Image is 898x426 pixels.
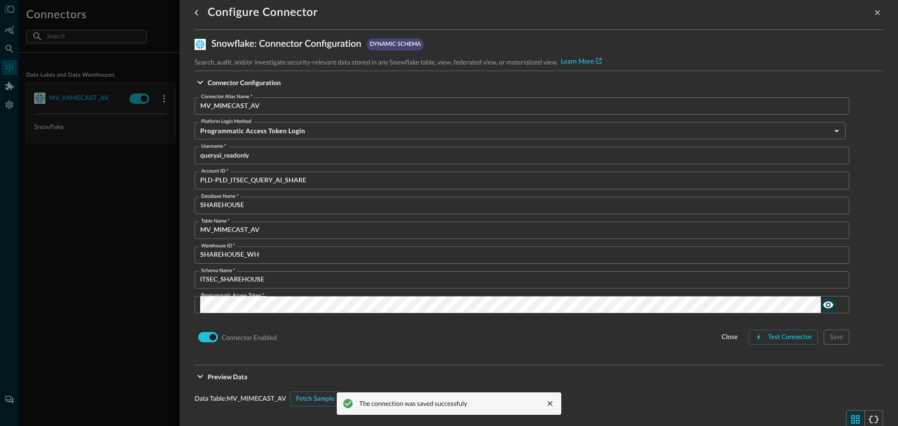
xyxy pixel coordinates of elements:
label: Schema Name [201,267,235,274]
button: Preview Data [195,365,883,388]
label: Platform Login Method [201,118,251,125]
div: Connector Configuration [195,94,883,365]
p: Preview Data [208,372,247,382]
label: Connector Alias Name [201,93,253,101]
label: Username [201,143,226,150]
label: Database Name [201,193,239,200]
label: Warehouse ID [201,242,235,250]
button: Fetch Sample [290,391,341,406]
div: Fetch Sample [296,393,335,405]
svg: Expand More [195,371,206,382]
label: Account ID [201,167,229,175]
label: Programmatic Access Token [201,292,264,299]
button: close message [544,398,556,409]
label: Table Name [201,217,230,225]
div: The connection was saved successfuly [359,399,467,408]
span: Data Table: MV_MIMECAST_AV [195,395,286,403]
